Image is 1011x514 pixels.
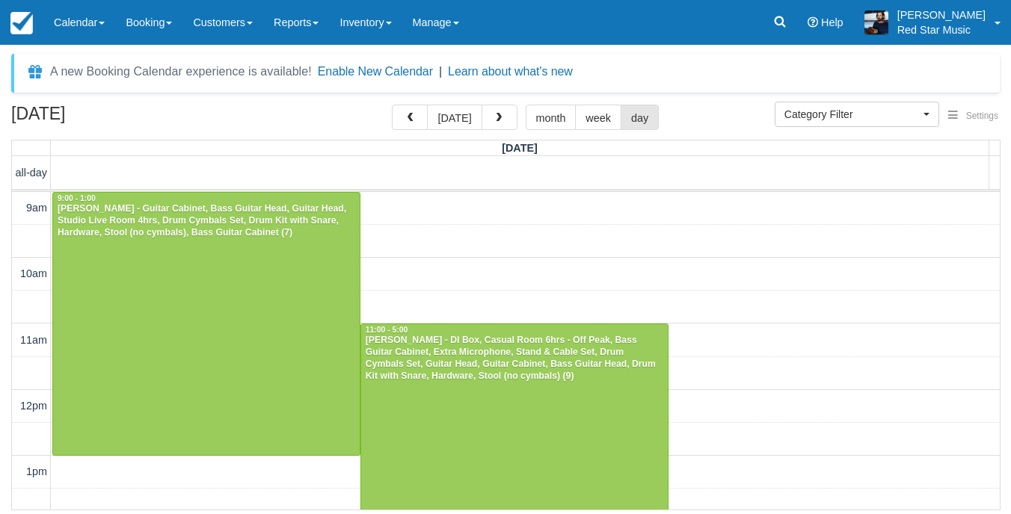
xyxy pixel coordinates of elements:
button: [DATE] [427,105,482,130]
span: [DATE] [502,142,538,154]
button: week [575,105,621,130]
button: day [621,105,659,130]
div: A new Booking Calendar experience is available! [50,63,312,81]
a: Learn about what's new [448,65,573,78]
img: checkfront-main-nav-mini-logo.png [10,12,33,34]
p: Red Star Music [897,22,986,37]
div: [PERSON_NAME] - Guitar Cabinet, Bass Guitar Head, Guitar Head, Studio Live Room 4hrs, Drum Cymbal... [57,203,356,239]
button: Settings [939,105,1007,127]
span: 11am [20,334,47,346]
span: 1pm [26,465,47,477]
span: Help [821,16,843,28]
img: A1 [864,10,888,34]
button: Enable New Calendar [318,64,433,79]
div: [PERSON_NAME] - DI Box, Casual Room 6hrs - Off Peak, Bass Guitar Cabinet, Extra Microphone, Stand... [365,335,664,383]
span: Category Filter [784,107,920,122]
span: 12pm [20,400,47,412]
button: month [526,105,577,130]
button: Category Filter [775,102,939,127]
a: 9:00 - 1:00[PERSON_NAME] - Guitar Cabinet, Bass Guitar Head, Guitar Head, Studio Live Room 4hrs, ... [52,192,360,456]
p: [PERSON_NAME] [897,7,986,22]
span: 11:00 - 5:00 [366,326,408,334]
i: Help [808,17,818,28]
h2: [DATE] [11,105,200,132]
span: Settings [966,111,998,121]
span: all-day [16,167,47,179]
span: | [439,65,442,78]
span: 9am [26,202,47,214]
span: 10am [20,267,47,279]
span: 9:00 - 1:00 [58,194,96,202]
